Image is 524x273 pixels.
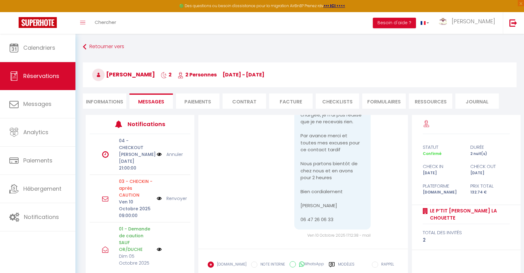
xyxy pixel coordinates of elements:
span: 2 Personnes [178,71,217,78]
span: Ven 10 Octobre 2025 17:12:38 - mail [307,233,371,238]
a: Annuler [166,151,183,158]
p: [PERSON_NAME][DATE] 21:00:00 [119,151,153,171]
div: 132.74 € [466,189,514,195]
img: Super Booking [19,17,57,28]
img: NO IMAGE [157,247,162,252]
p: Ven 10 Octobre 2025 09:00:00 [119,198,153,219]
label: NOTE INTERNE [257,262,285,268]
p: 04 - CHECKOUT [119,137,153,151]
label: [DOMAIN_NAME] [214,262,246,268]
a: Chercher [90,12,121,34]
div: [DATE] [419,170,466,176]
span: Notifications [24,213,59,221]
li: Paiements [176,93,219,109]
li: Informations [83,93,126,109]
div: 2 [423,236,510,244]
div: statut [419,143,466,151]
span: Calendriers [23,44,55,52]
span: [DATE] - [DATE] [223,71,264,78]
span: Réservations [23,72,59,80]
h3: Notifications [128,117,169,131]
a: ... [PERSON_NAME] [434,12,503,34]
div: Prix total [466,182,514,190]
label: Modèles [338,262,355,272]
div: total des invités [423,229,510,236]
img: ... [438,18,448,25]
div: [DATE] [466,170,514,176]
img: NO IMAGE [157,195,162,202]
a: Le p’tit [PERSON_NAME] La Chouette [428,207,510,222]
div: Plateforme [419,182,466,190]
p: Motif d'échec d'envoi [119,178,153,198]
span: Messages [138,98,164,105]
a: >>> ICI <<<< [323,3,345,8]
label: WhatsApp [296,261,324,268]
button: Besoin d'aide ? [373,18,416,28]
span: Confirmé [423,151,441,156]
span: Messages [23,100,52,108]
span: [PERSON_NAME] [452,17,495,25]
li: Contrat [223,93,266,109]
span: Hébergement [23,185,61,193]
p: 01 - Demande de caution SAUF OR/DUCHE [119,225,153,253]
div: durée [466,143,514,151]
span: Analytics [23,128,48,136]
a: Retourner vers [83,41,517,52]
img: logout [509,19,517,27]
img: NO IMAGE [157,151,162,158]
label: RAPPEL [378,262,394,268]
li: Facture [269,93,313,109]
li: Ressources [409,93,452,109]
span: Chercher [95,19,116,25]
span: [PERSON_NAME] [92,71,155,78]
div: check out [466,163,514,170]
li: CHECKLISTS [316,93,359,109]
li: FORMULAIRES [362,93,406,109]
div: [DOMAIN_NAME] [419,189,466,195]
div: 2 nuit(s) [466,151,514,157]
span: 2 [161,71,172,78]
a: Renvoyer [166,195,187,202]
div: check in [419,163,466,170]
span: Paiements [23,157,52,164]
li: Journal [455,93,499,109]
